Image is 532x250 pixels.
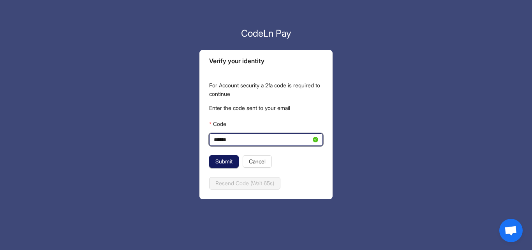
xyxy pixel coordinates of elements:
label: Code [209,118,226,130]
button: Cancel [243,155,272,168]
div: Open chat [499,219,523,242]
span: Cancel [249,157,266,166]
button: Submit [209,155,239,168]
p: For Account security a 2fa code is required to continue [209,81,323,98]
div: Verify your identity [209,56,323,66]
span: Submit [215,157,233,166]
span: Resend Code (Wait 65s) [215,179,274,188]
input: Code [214,135,311,144]
p: Enter the code sent to your email [209,104,323,112]
button: Resend Code (Wait 65s) [209,177,280,190]
p: CodeLn Pay [199,27,333,41]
